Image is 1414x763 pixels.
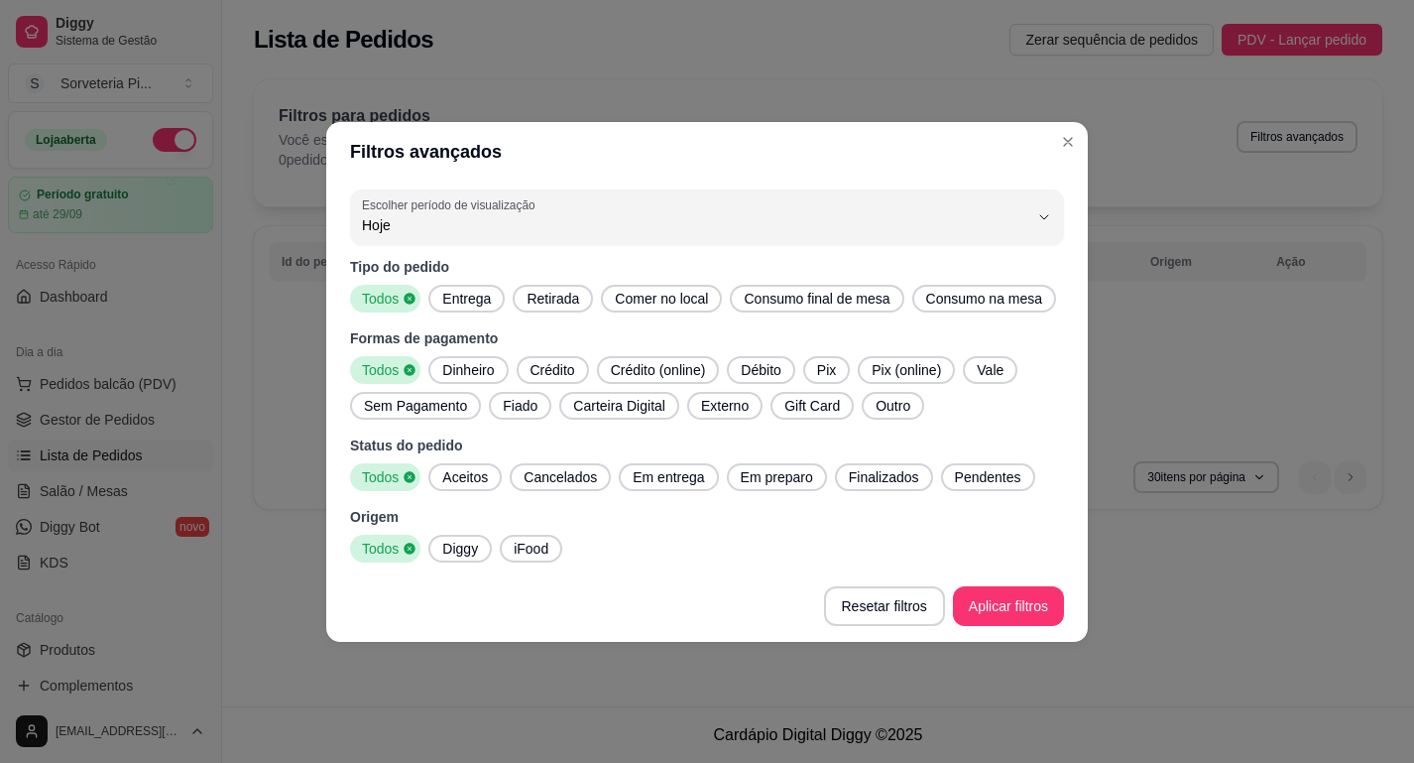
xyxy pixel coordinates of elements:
button: Em entrega [619,463,718,491]
button: Todos [350,463,420,491]
button: Diggy [428,535,492,563]
button: Outro [862,392,924,420]
button: iFood [500,535,562,563]
button: Todos [350,535,420,563]
button: Todos [350,356,420,384]
button: Gift Card [770,392,854,420]
span: Carteira Digital [565,396,673,416]
button: Crédito (online) [597,356,720,384]
header: Filtros avançados [326,122,1088,182]
span: Aceitos [434,467,496,487]
span: Externo [693,396,757,416]
button: Aceitos [428,463,502,491]
span: Fiado [495,396,545,416]
span: Retirada [519,289,587,309]
span: Dinheiro [434,360,502,380]
span: Todos [354,539,403,559]
span: Vale [969,360,1011,380]
button: Entrega [428,285,505,313]
span: Crédito [523,360,583,380]
button: Finalizados [835,463,933,491]
button: Vale [963,356,1017,384]
button: Sem Pagamento [350,392,481,420]
span: Consumo na mesa [918,289,1051,309]
button: Todos [350,285,420,313]
button: Consumo na mesa [912,285,1057,313]
span: Crédito (online) [603,360,714,380]
p: Formas de pagamento [350,328,1064,348]
button: Externo [687,392,763,420]
button: Fiado [489,392,551,420]
button: Resetar filtros [824,586,945,626]
span: Sem Pagamento [356,396,475,416]
button: Aplicar filtros [953,586,1064,626]
button: Em preparo [727,463,827,491]
span: Pix (online) [864,360,949,380]
span: Entrega [434,289,499,309]
button: Comer no local [601,285,722,313]
button: Escolher período de visualizaçãoHoje [350,190,1064,245]
button: Pix [803,356,850,384]
button: Crédito [517,356,589,384]
span: Diggy [434,539,486,559]
span: Comer no local [607,289,716,309]
span: Outro [868,396,918,416]
button: Pendentes [941,463,1035,491]
span: Consumo final de mesa [736,289,897,309]
p: Origem [350,507,1064,527]
span: Finalizados [841,467,927,487]
span: Todos [354,289,403,309]
p: Tipo do pedido [350,257,1064,277]
button: Consumo final de mesa [730,285,903,313]
span: Todos [354,467,403,487]
label: Escolher período de visualização [362,196,541,213]
span: Pix [809,360,844,380]
span: Em entrega [625,467,712,487]
button: Pix (online) [858,356,955,384]
span: Em preparo [733,467,821,487]
span: Cancelados [516,467,605,487]
button: Débito [727,356,794,384]
button: Close [1052,126,1084,158]
span: Hoje [362,215,1028,235]
button: Dinheiro [428,356,508,384]
span: Pendentes [947,467,1029,487]
button: Carteira Digital [559,392,679,420]
span: Débito [733,360,788,380]
button: Cancelados [510,463,611,491]
p: Status do pedido [350,436,1064,455]
button: Retirada [513,285,593,313]
span: Todos [354,360,403,380]
span: Gift Card [776,396,848,416]
span: iFood [506,539,556,559]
